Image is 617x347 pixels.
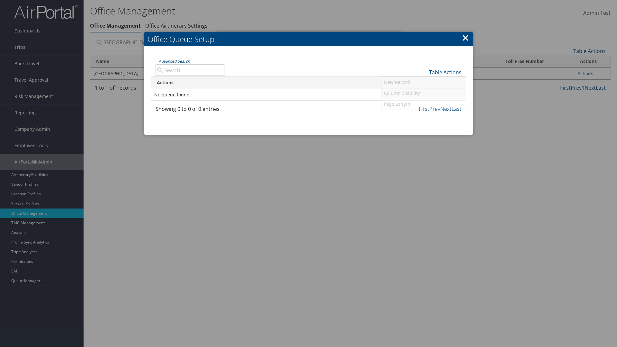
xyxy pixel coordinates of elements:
[156,105,225,116] div: Showing 0 to 0 of 0 entries
[419,105,429,112] a: First
[144,32,473,46] h2: Office Queue Setup
[452,105,461,112] a: Last
[151,89,466,101] td: No queue found
[381,99,466,110] a: Page Length
[156,64,225,76] input: Advanced Search
[381,77,466,88] a: New Record
[429,69,461,76] a: Table Actions
[381,88,466,99] a: Column Visibility
[151,76,466,89] th: Actions
[440,105,452,112] a: Next
[429,105,440,112] a: Prev
[159,58,190,64] a: Advanced Search
[462,31,469,44] a: ×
